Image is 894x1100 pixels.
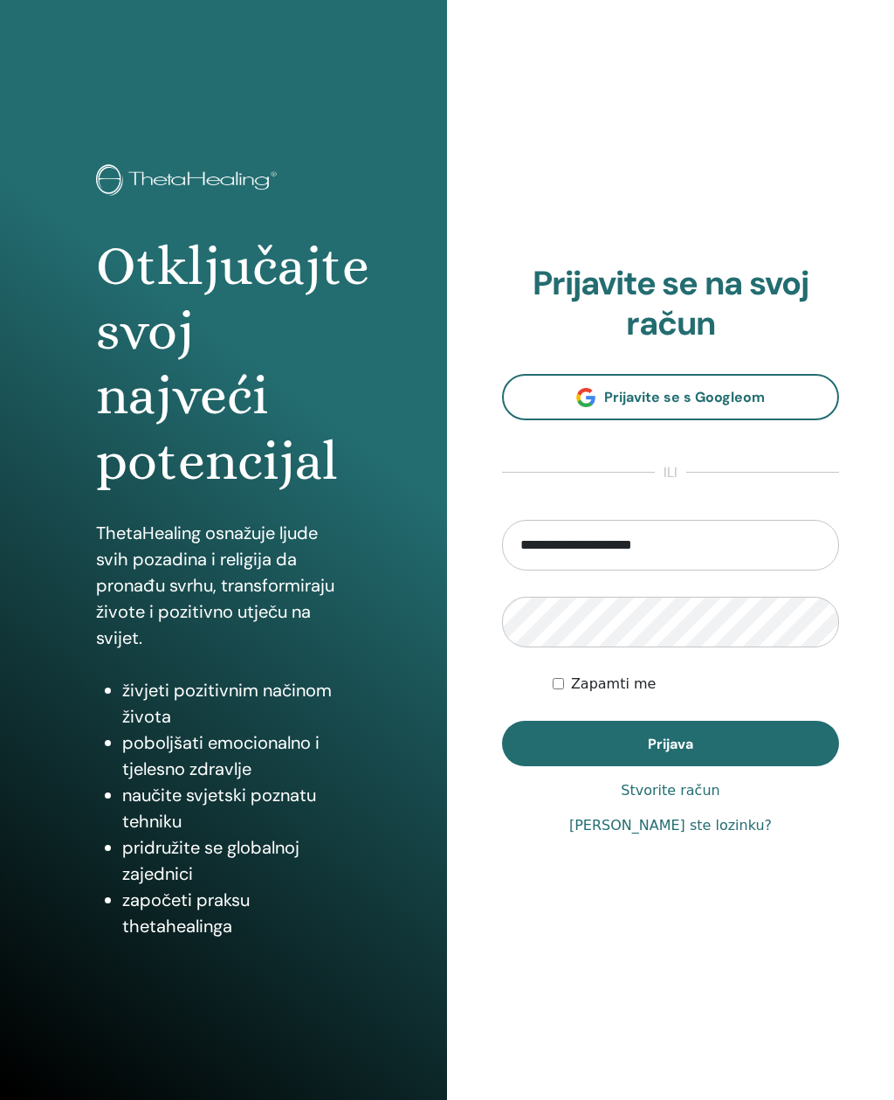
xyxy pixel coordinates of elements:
[122,887,350,939] li: započeti praksu thetahealinga
[502,264,839,343] h2: Prijavite se na svoj račun
[502,374,839,420] a: Prijavite se s Googleom
[122,677,350,730] li: živjeti pozitivnim načinom života
[621,780,719,801] a: Stvorite račun
[648,735,693,753] span: Prijava
[96,520,350,651] p: ThetaHealing osnažuje ljude svih pozadina i religija da pronađu svrhu, transformiraju živote i po...
[569,815,772,836] a: [PERSON_NAME] ste lozinku?
[96,234,350,495] h1: Otključajte svoj najveći potencijal
[655,462,686,483] span: ili
[571,674,657,695] label: Zapamti me
[604,388,765,406] span: Prijavite se s Googleom
[122,834,350,887] li: pridružite se globalnoj zajednici
[553,674,839,695] div: Keep me authenticated indefinitely or until I manually logout
[122,730,350,782] li: poboljšati emocionalno i tjelesno zdravlje
[122,782,350,834] li: naučite svjetski poznatu tehniku
[502,721,839,766] button: Prijava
